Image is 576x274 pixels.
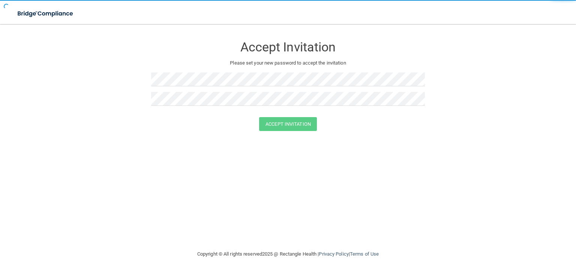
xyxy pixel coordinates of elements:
[259,117,317,131] button: Accept Invitation
[350,251,379,257] a: Terms of Use
[319,251,348,257] a: Privacy Policy
[11,6,80,21] img: bridge_compliance_login_screen.278c3ca4.svg
[157,59,419,68] p: Please set your new password to accept the invitation
[151,40,425,54] h3: Accept Invitation
[151,242,425,266] div: Copyright © All rights reserved 2025 @ Rectangle Health | |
